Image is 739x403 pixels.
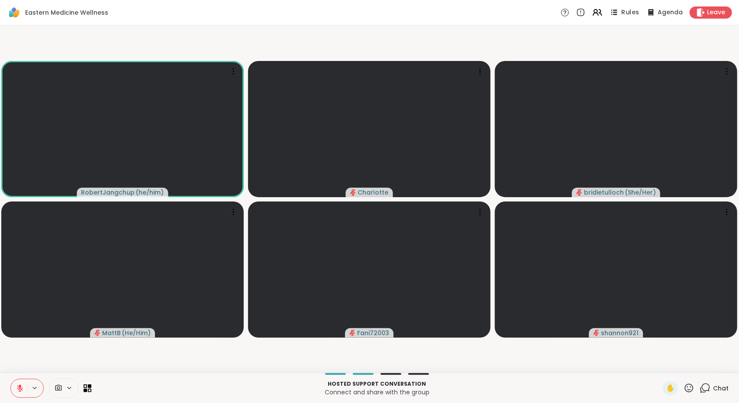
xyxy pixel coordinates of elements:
[601,329,639,337] span: shannon921
[622,8,639,17] span: Rules
[594,330,600,336] span: audio-muted
[25,8,108,17] span: Eastern Medicine Wellness
[122,329,151,337] span: ( He/Him )
[81,188,135,197] span: RobertJangchup
[7,5,22,20] img: ShareWell Logomark
[625,188,656,197] span: ( She/Her )
[357,329,389,337] span: Fani72003
[713,384,729,393] span: Chat
[707,8,725,17] span: Leave
[576,189,582,195] span: audio-muted
[102,329,121,337] span: MattB
[97,380,658,388] p: Hosted support conversation
[94,330,100,336] span: audio-muted
[350,189,356,195] span: audio-muted
[584,188,624,197] span: bridietulloch
[136,188,164,197] span: ( he/him )
[666,383,675,393] span: ✋
[358,188,389,197] span: CharIotte
[658,8,683,17] span: Agenda
[349,330,355,336] span: audio-muted
[97,388,658,397] p: Connect and share with the group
